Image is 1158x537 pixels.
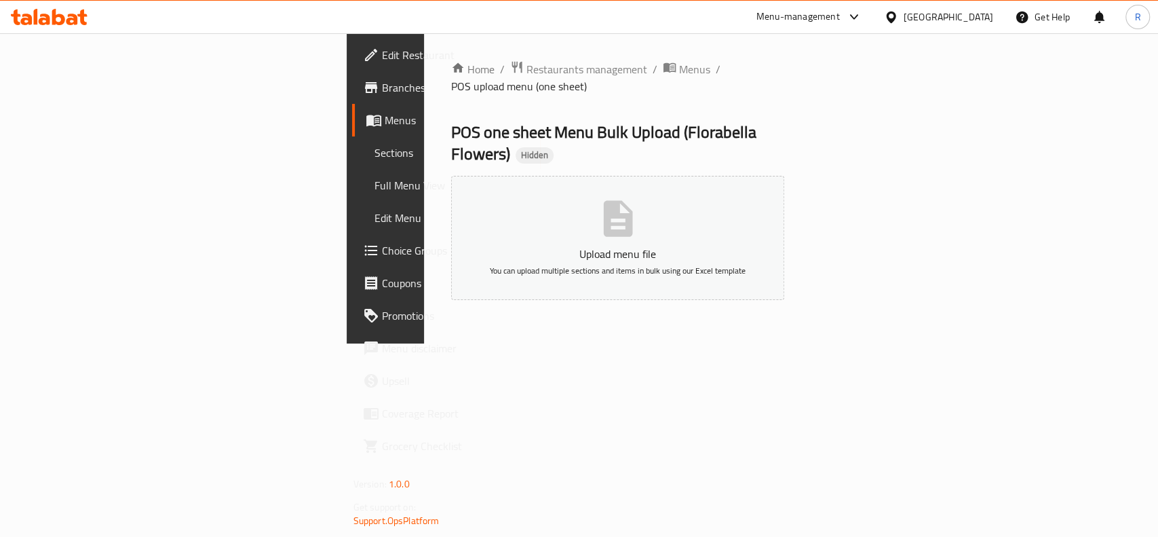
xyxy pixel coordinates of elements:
span: Get support on: [353,498,416,516]
span: 1.0.0 [389,475,410,493]
a: Edit Menu [364,202,540,234]
a: Menu disclaimer [352,332,540,365]
span: Upsell [382,373,529,389]
span: You can upload multiple sections and items in bulk using our Excel template [490,263,746,278]
a: Full Menu View [364,169,540,202]
span: Restaurants management [526,61,647,77]
a: Choice Groups [352,234,540,267]
nav: breadcrumb [451,60,785,94]
span: Menus [679,61,710,77]
a: Support.OpsPlatform [353,512,440,530]
button: Upload menu fileYou can upload multiple sections and items in bulk using our Excel template [451,176,785,300]
span: Menu disclaimer [382,340,529,356]
span: Menus [385,112,529,128]
a: Restaurants management [510,60,647,78]
span: Sections [374,145,529,161]
a: Menus [352,104,540,136]
div: [GEOGRAPHIC_DATA] [904,10,993,24]
span: Full Menu View [374,177,529,193]
li: / [653,61,657,77]
span: Edit Menu [374,210,529,226]
div: Menu-management [756,9,840,25]
a: Upsell [352,365,540,397]
span: Promotions [382,308,529,324]
span: R [1134,10,1140,24]
span: Branches [382,79,529,96]
a: Coupons [352,267,540,299]
a: Menus [663,60,710,78]
a: Grocery Checklist [352,430,540,462]
a: Edit Restaurant [352,39,540,71]
a: Coverage Report [352,397,540,430]
li: / [716,61,720,77]
a: Sections [364,136,540,169]
span: Coverage Report [382,405,529,422]
span: POS one sheet Menu Bulk Upload ( Florabella Flowers ) [451,117,756,169]
p: Upload menu file [472,246,764,262]
a: Branches [352,71,540,104]
span: Coupons [382,275,529,291]
span: Grocery Checklist [382,438,529,454]
a: Promotions [352,299,540,332]
span: Choice Groups [382,242,529,259]
span: Version: [353,475,387,493]
span: Edit Restaurant [382,47,529,63]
